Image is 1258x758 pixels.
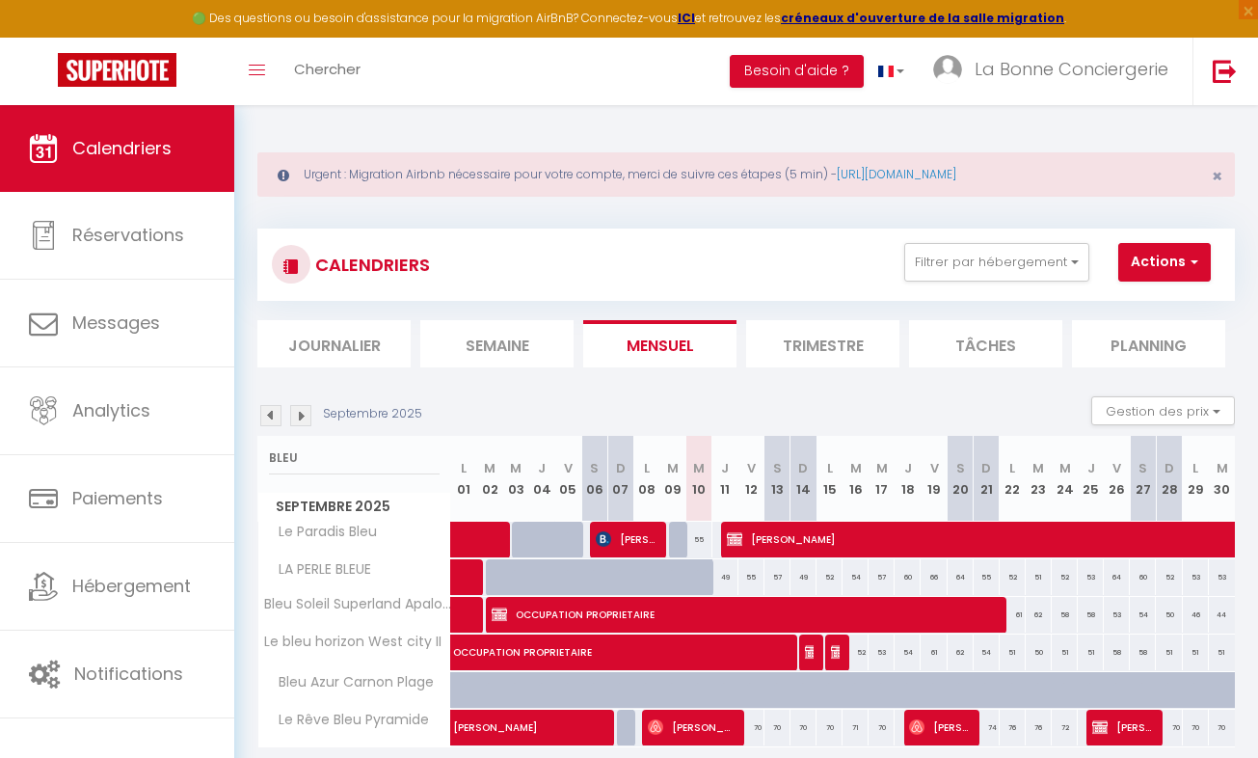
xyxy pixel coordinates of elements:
[1009,459,1015,477] abbr: L
[1138,459,1147,477] abbr: S
[1078,436,1104,522] th: 25
[538,459,546,477] abbr: J
[1183,597,1209,633] div: 46
[746,320,899,367] li: Trimestre
[1130,436,1156,522] th: 27
[616,459,626,477] abbr: D
[790,436,816,522] th: 14
[909,709,970,745] span: [PERSON_NAME] [PERSON_NAME][EMAIL_ADDRESS][DOMAIN_NAME]
[72,574,191,598] span: Hébergement
[261,635,442,649] span: Le bleu horizon West city II
[1164,459,1174,477] abbr: D
[596,521,656,557] span: [PERSON_NAME]
[904,459,912,477] abbr: J
[72,486,163,510] span: Paiements
[1209,597,1235,633] div: 44
[257,152,1235,197] div: Urgent : Migration Airbnb nécessaire pour votre compte, merci de suivre ces étapes (5 min) -
[477,436,503,522] th: 02
[1209,710,1235,745] div: 70
[685,522,711,557] div: 55
[975,57,1168,81] span: La Bonne Conciergerie
[1183,710,1209,745] div: 70
[805,634,814,670] span: [PERSON_NAME]
[310,243,430,286] h3: CALENDRIERS
[564,459,573,477] abbr: V
[843,559,869,595] div: 54
[1156,597,1182,633] div: 50
[816,710,843,745] div: 70
[72,398,150,422] span: Analytics
[678,10,695,26] a: ICI
[869,559,895,595] div: 57
[72,136,172,160] span: Calendriers
[1213,59,1237,83] img: logout
[1130,635,1156,670] div: 58
[1026,597,1052,633] div: 62
[1104,635,1130,670] div: 58
[1112,459,1121,477] abbr: V
[280,38,375,105] a: Chercher
[257,320,411,367] li: Journalier
[453,699,719,736] span: [PERSON_NAME]
[1052,597,1078,633] div: 58
[1183,436,1209,522] th: 29
[693,459,705,477] abbr: M
[738,559,764,595] div: 55
[685,436,711,522] th: 10
[895,436,921,522] th: 18
[261,522,382,543] span: Le Paradis Bleu
[837,166,956,182] a: [URL][DOMAIN_NAME]
[1059,459,1071,477] abbr: M
[261,710,434,731] span: Le Rêve Bleu Pyramide
[1156,559,1182,595] div: 52
[1087,459,1095,477] abbr: J
[1091,396,1235,425] button: Gestion des prix
[633,436,659,522] th: 08
[869,436,895,522] th: 17
[484,459,495,477] abbr: M
[1000,559,1026,595] div: 52
[850,459,862,477] abbr: M
[590,459,599,477] abbr: S
[294,59,361,79] span: Chercher
[764,436,790,522] th: 13
[974,436,1000,522] th: 21
[1212,164,1222,188] span: ×
[1052,710,1078,745] div: 72
[773,459,782,477] abbr: S
[1000,436,1026,522] th: 22
[58,53,176,87] img: Super Booking
[919,38,1192,105] a: ... La Bonne Conciergerie
[781,10,1064,26] a: créneaux d'ouverture de la salle migration
[1104,436,1130,522] th: 26
[747,459,756,477] abbr: V
[1130,597,1156,633] div: 54
[981,459,991,477] abbr: D
[1183,635,1209,670] div: 51
[933,55,962,84] img: ...
[1052,559,1078,595] div: 52
[895,559,921,595] div: 60
[15,8,73,66] button: Ouvrir le widget de chat LiveChat
[904,243,1089,282] button: Filtrer par hébergement
[510,459,522,477] abbr: M
[1156,710,1182,745] div: 70
[1183,559,1209,595] div: 53
[921,559,947,595] div: 66
[644,459,650,477] abbr: L
[451,436,477,522] th: 01
[1212,168,1222,185] button: Close
[816,559,843,595] div: 52
[869,710,895,745] div: 70
[974,710,1000,745] div: 74
[581,436,607,522] th: 06
[1052,635,1078,670] div: 51
[1000,597,1026,633] div: 61
[1209,436,1235,522] th: 30
[738,710,764,745] div: 70
[1156,635,1182,670] div: 51
[712,559,738,595] div: 49
[721,459,729,477] abbr: J
[72,311,160,335] span: Messages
